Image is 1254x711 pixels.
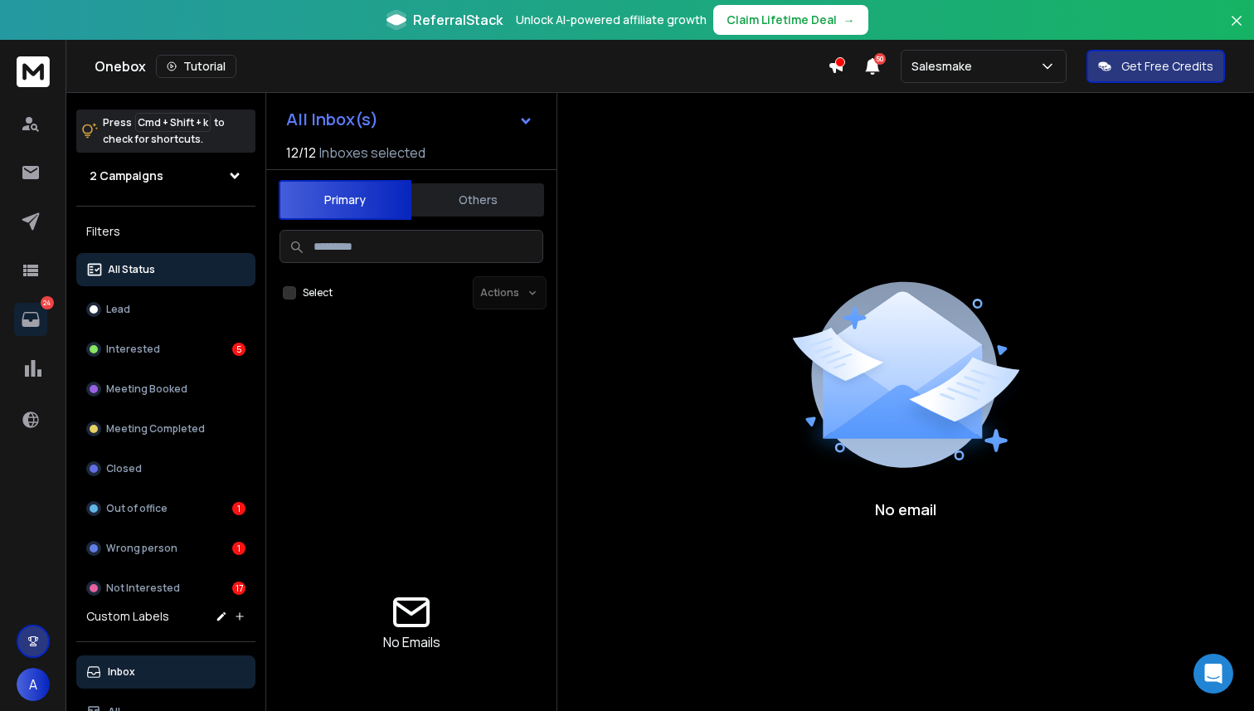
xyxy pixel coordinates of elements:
[232,582,245,595] div: 17
[411,182,544,218] button: Others
[41,296,54,309] p: 24
[319,143,425,163] h3: Inboxes selected
[875,498,936,521] p: No email
[106,343,160,356] p: Interested
[1193,654,1233,694] div: Open Intercom Messenger
[106,582,180,595] p: Not Interested
[1226,10,1247,50] button: Close banner
[76,220,255,243] h3: Filters
[76,333,255,366] button: Interested5
[286,143,316,163] span: 12 / 12
[17,668,50,701] button: A
[232,542,245,555] div: 1
[156,55,236,78] button: Tutorial
[303,286,333,299] label: Select
[106,462,142,475] p: Closed
[86,608,169,625] h3: Custom Labels
[76,492,255,525] button: Out of office1
[76,293,255,326] button: Lead
[1121,58,1213,75] p: Get Free Credits
[135,113,211,132] span: Cmd + Shift + k
[108,665,135,679] p: Inbox
[383,632,440,652] p: No Emails
[90,168,163,184] h1: 2 Campaigns
[106,303,130,316] p: Lead
[106,422,205,436] p: Meeting Completed
[1086,50,1225,83] button: Get Free Credits
[286,111,378,128] h1: All Inbox(s)
[911,58,979,75] p: Salesmake
[106,502,168,515] p: Out of office
[103,114,225,148] p: Press to check for shortcuts.
[843,12,855,28] span: →
[76,373,255,406] button: Meeting Booked
[874,53,886,65] span: 50
[76,159,255,192] button: 2 Campaigns
[232,343,245,356] div: 5
[76,655,255,689] button: Inbox
[106,382,187,396] p: Meeting Booked
[106,542,177,555] p: Wrong person
[273,103,547,136] button: All Inbox(s)
[516,12,707,28] p: Unlock AI-powered affiliate growth
[14,303,47,336] a: 24
[76,572,255,605] button: Not Interested17
[76,412,255,446] button: Meeting Completed
[76,253,255,286] button: All Status
[413,10,503,30] span: ReferralStack
[95,55,828,78] div: Onebox
[279,180,411,220] button: Primary
[76,452,255,485] button: Closed
[108,263,155,276] p: All Status
[713,5,868,35] button: Claim Lifetime Deal→
[232,502,245,515] div: 1
[76,532,255,565] button: Wrong person1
